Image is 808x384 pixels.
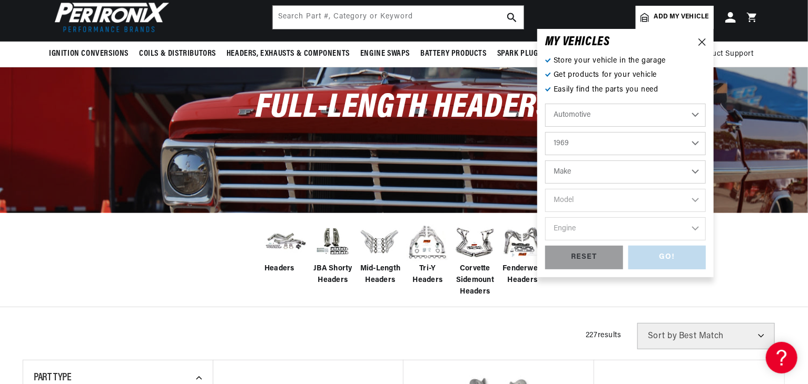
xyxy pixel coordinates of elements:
[501,221,544,263] img: Fenderwell Headers
[636,6,714,29] a: Add my vehicle
[420,48,487,59] span: Battery Products
[545,160,706,184] select: Make
[454,263,496,298] span: Corvette Sidemount Headers
[264,221,307,275] a: Headers Headers
[545,246,623,269] div: RESET
[255,91,552,125] span: Full-Length Headers
[312,224,354,259] img: JBA Shorty Headers
[49,48,129,59] span: Ignition Conversions
[497,48,561,59] span: Spark Plug Wires
[695,48,754,60] span: Product Support
[492,42,567,66] summary: Spark Plug Wires
[359,263,401,287] span: Mid-Length Headers
[49,42,134,66] summary: Ignition Conversions
[415,42,492,66] summary: Battery Products
[454,221,496,298] a: Corvette Sidemount Headers Corvette Sidemount Headers
[586,331,622,339] span: 227 results
[312,221,354,287] a: JBA Shorty Headers JBA Shorty Headers
[134,42,221,66] summary: Coils & Distributors
[637,323,775,349] select: Sort by
[648,332,677,340] span: Sort by
[355,42,415,66] summary: Engine Swaps
[501,263,544,287] span: Fenderwell Headers
[139,48,216,59] span: Coils & Distributors
[221,42,355,66] summary: Headers, Exhausts & Components
[312,263,354,287] span: JBA Shorty Headers
[545,55,706,67] p: Store your vehicle in the garage
[264,263,294,275] span: Headers
[273,6,524,29] input: Search Part #, Category or Keyword
[545,217,706,240] select: Engine
[407,263,449,287] span: Tri-Y Headers
[454,221,496,263] img: Corvette Sidemount Headers
[360,48,410,59] span: Engine Swaps
[545,189,706,212] select: Model
[500,6,524,29] button: search button
[264,225,307,258] img: Headers
[545,84,706,96] p: Easily find the parts you need
[654,12,709,22] span: Add my vehicle
[407,221,449,287] a: Tri-Y Headers Tri-Y Headers
[695,42,759,67] summary: Product Support
[407,221,449,263] img: Tri-Y Headers
[359,221,401,263] img: Mid-Length Headers
[545,37,610,47] h6: MY VEHICLE S
[501,221,544,287] a: Fenderwell Headers Fenderwell Headers
[359,221,401,287] a: Mid-Length Headers Mid-Length Headers
[545,104,706,127] select: Ride Type
[545,69,706,81] p: Get products for your vehicle
[226,48,350,59] span: Headers, Exhausts & Components
[545,132,706,155] select: Year
[34,372,71,383] span: Part Type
